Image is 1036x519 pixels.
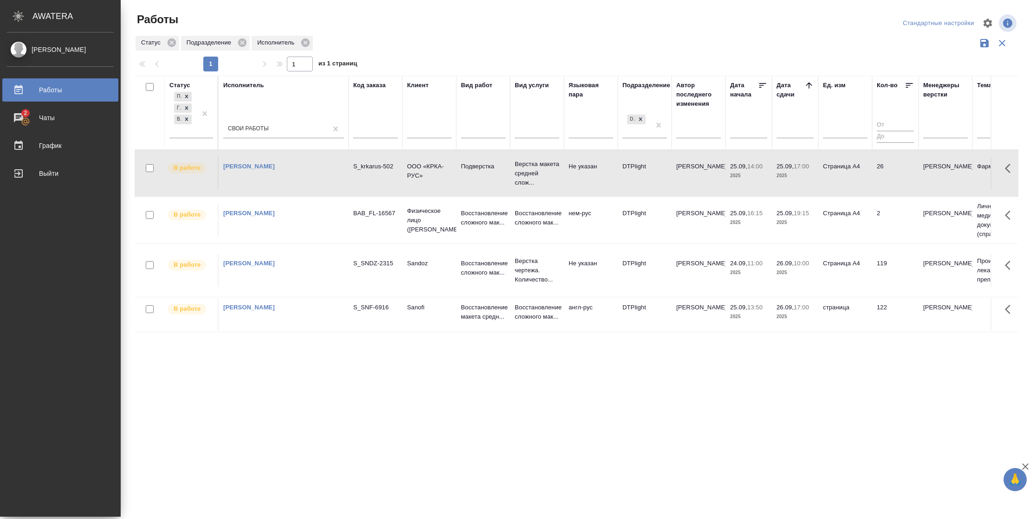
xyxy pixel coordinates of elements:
[730,268,767,277] p: 2025
[747,210,763,217] p: 16:15
[1007,470,1023,489] span: 🙏
[228,125,269,133] div: Свои работы
[777,312,814,321] p: 2025
[174,304,201,314] p: В работе
[618,157,672,190] td: DTPlight
[173,103,193,114] div: Подбор, Готов к работе, В работе
[18,109,32,118] span: 2
[900,16,977,31] div: split button
[515,81,549,90] div: Вид услуги
[461,259,505,277] p: Восстановление сложного мак...
[730,304,747,311] p: 25.09,
[872,254,919,287] td: 119
[794,210,809,217] p: 19:15
[977,256,1022,284] p: Производство лекарственных препаратов
[461,81,492,90] div: Вид работ
[141,38,164,47] p: Статус
[672,157,725,190] td: [PERSON_NAME]
[407,162,452,180] p: ООО «КРКА-РУС»
[626,114,647,125] div: DTPlight
[515,160,559,187] p: Верстка макета средней слож...
[174,163,201,173] p: В работе
[2,162,118,185] a: Выйти
[818,204,872,237] td: Страница А4
[730,163,747,170] p: 25.09,
[7,83,114,97] div: Работы
[777,81,804,99] div: Дата сдачи
[1004,468,1027,491] button: 🙏
[407,81,428,90] div: Клиент
[872,204,919,237] td: 2
[318,58,357,71] span: из 1 страниц
[923,303,968,312] p: [PERSON_NAME]
[569,81,613,99] div: Языковая пара
[730,210,747,217] p: 25.09,
[794,260,809,267] p: 10:00
[223,163,275,170] a: [PERSON_NAME]
[353,303,398,312] div: S_SNF-6916
[877,81,898,90] div: Кол-во
[923,81,968,99] div: Менеджеры верстки
[223,304,275,311] a: [PERSON_NAME]
[135,12,178,27] span: Работы
[407,206,452,234] p: Физическое лицо ([PERSON_NAME])
[407,259,452,268] p: Sandoz
[461,162,505,171] p: Подверстка
[564,254,618,287] td: Не указан
[777,171,814,180] p: 2025
[167,162,213,174] div: Исполнитель выполняет работу
[730,81,758,99] div: Дата начала
[999,298,1022,320] button: Здесь прячутся важные кнопки
[818,254,872,287] td: Страница А4
[676,81,721,109] div: Автор последнего изменения
[167,303,213,315] div: Исполнитель выполняет работу
[174,210,201,219] p: В работе
[2,78,118,102] a: Работы
[167,209,213,221] div: Исполнитель выполняет работу
[353,209,398,218] div: BAB_FL-16567
[777,268,814,277] p: 2025
[730,218,767,227] p: 2025
[174,260,201,269] p: В работе
[174,115,181,124] div: В работе
[622,81,670,90] div: Подразделение
[461,209,505,227] p: Восстановление сложного мак...
[181,36,250,51] div: Подразделение
[730,260,747,267] p: 24.09,
[223,81,264,90] div: Исполнитель
[407,303,452,312] p: Sanofi
[777,260,794,267] p: 26.09,
[923,209,968,218] p: [PERSON_NAME]
[515,303,559,321] p: Восстановление сложного мак...
[173,91,193,103] div: Подбор, Готов к работе, В работе
[353,162,398,171] div: S_krkarus-502
[173,114,193,125] div: Подбор, Готов к работе, В работе
[257,38,298,47] p: Исполнитель
[564,298,618,331] td: англ-рус
[7,111,114,125] div: Чаты
[672,254,725,287] td: [PERSON_NAME]
[174,103,181,113] div: Готов к работе
[2,134,118,157] a: График
[515,209,559,227] p: Восстановление сложного мак...
[877,120,914,131] input: От
[627,115,635,124] div: DTPlight
[823,81,846,90] div: Ед. изм
[32,7,121,26] div: AWATERA
[730,312,767,321] p: 2025
[174,92,181,102] div: Подбор
[777,304,794,311] p: 26.09,
[136,36,179,51] div: Статус
[794,163,809,170] p: 17:00
[977,202,1022,239] p: Личные медицинские документы (справки...
[353,259,398,268] div: S_SNDZ-2315
[618,254,672,287] td: DTPlight
[169,81,190,90] div: Статус
[7,45,114,55] div: [PERSON_NAME]
[461,303,505,321] p: Восстановление макета средн...
[730,171,767,180] p: 2025
[564,204,618,237] td: нем-рус
[223,210,275,217] a: [PERSON_NAME]
[564,157,618,190] td: Не указан
[618,204,672,237] td: DTPlight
